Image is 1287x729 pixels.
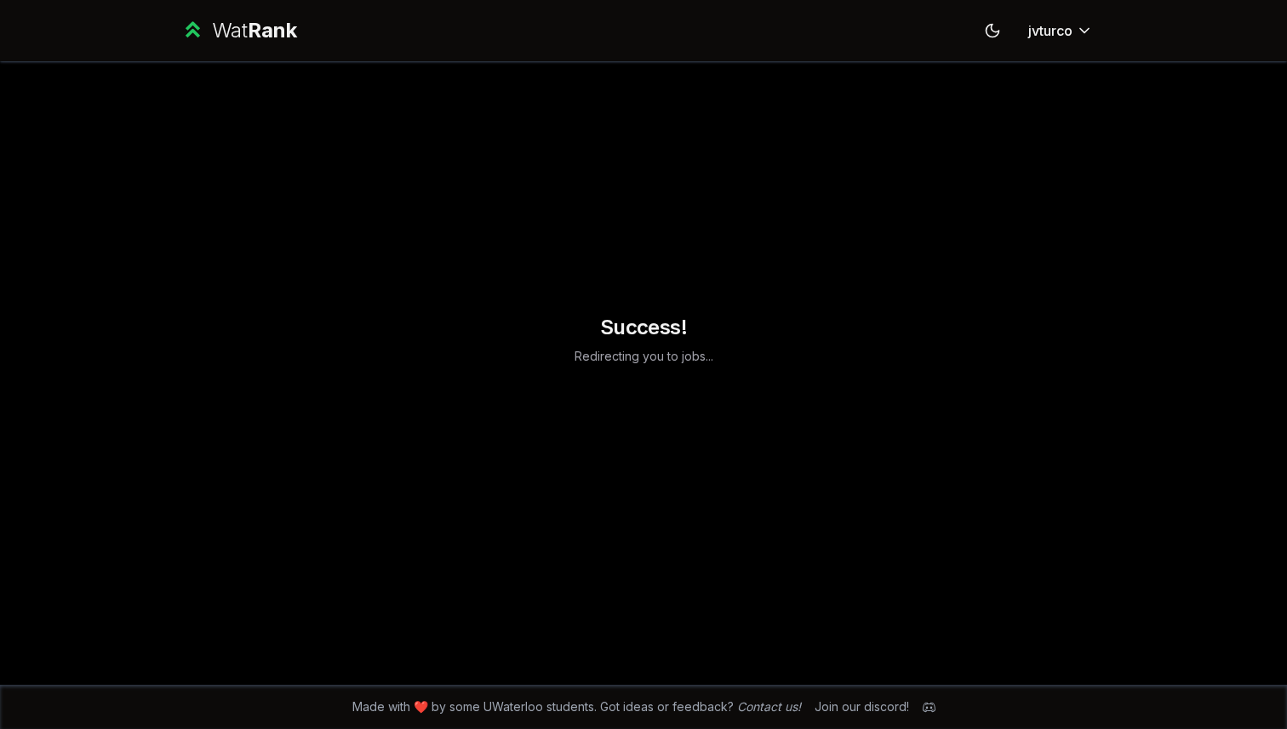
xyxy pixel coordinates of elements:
[180,17,297,44] a: WatRank
[737,699,801,714] a: Contact us!
[212,17,297,44] div: Wat
[1015,15,1107,46] button: jvturco
[575,348,713,365] p: Redirecting you to jobs...
[1028,20,1072,41] span: jvturco
[352,698,801,715] span: Made with ❤️ by some UWaterloo students. Got ideas or feedback?
[815,698,909,715] div: Join our discord!
[248,18,297,43] span: Rank
[575,314,713,341] h1: Success!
